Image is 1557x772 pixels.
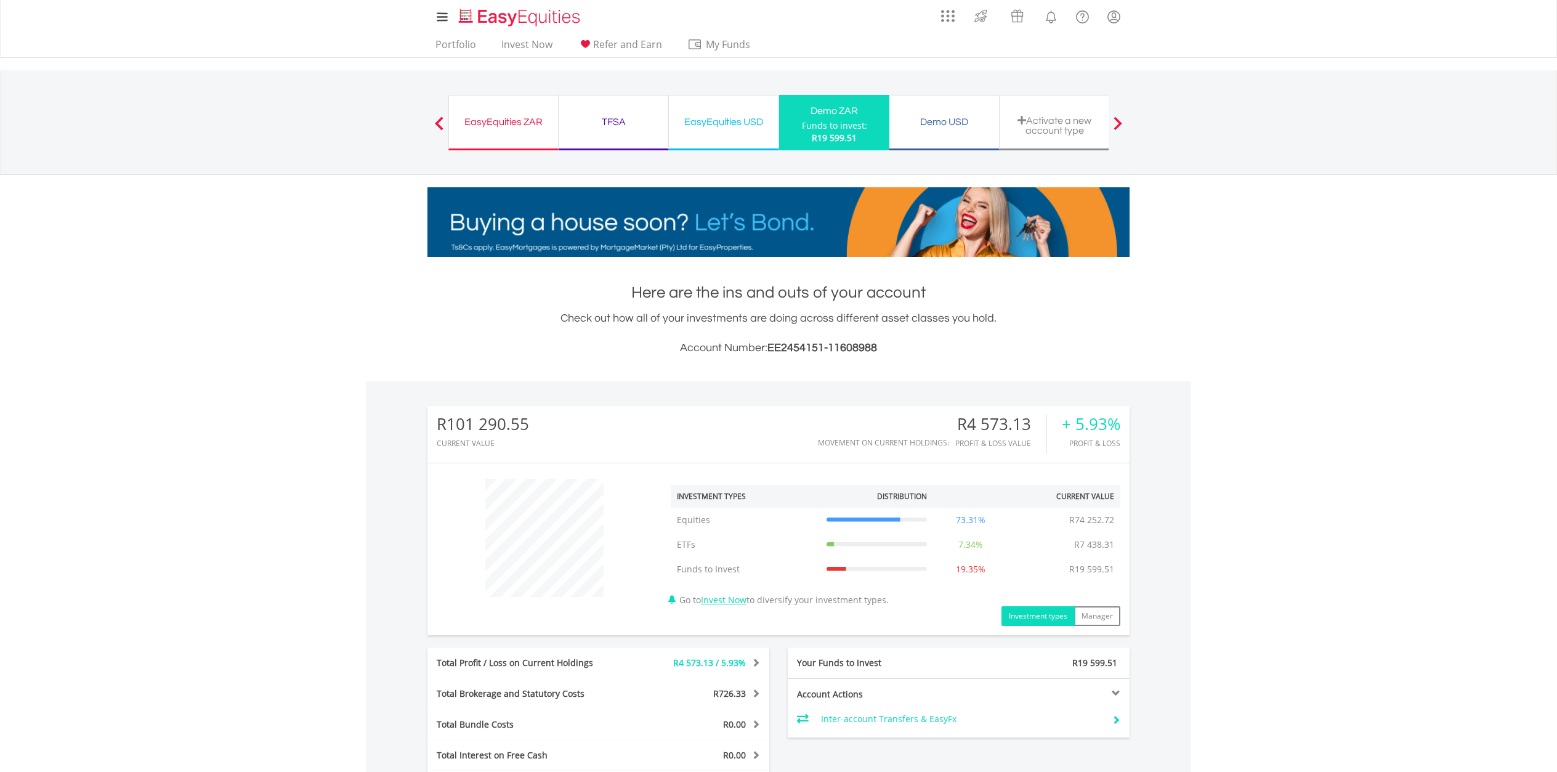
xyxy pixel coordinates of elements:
span: R0.00 [723,749,746,761]
div: Go to to diversify your investment types. [661,473,1130,626]
a: FAQ's and Support [1067,3,1098,28]
a: Vouchers [999,3,1035,26]
div: Check out how all of your investments are doing across different asset classes you hold. [427,310,1130,357]
td: 19.35% [933,557,1008,582]
td: Funds to Invest [671,557,820,582]
th: Current Value [1008,485,1120,508]
td: Equities [671,508,820,532]
a: Invest Now [701,594,746,606]
span: R19 599.51 [1072,657,1117,668]
a: Home page [454,3,585,28]
a: Refer and Earn [573,38,667,57]
h3: Account Number: [427,339,1130,357]
button: Investment types [1001,606,1075,626]
span: R4 573.13 / 5.93% [673,657,746,668]
td: R7 438.31 [1068,532,1120,557]
div: Demo ZAR [787,102,882,120]
span: Refer and Earn [593,38,662,51]
img: vouchers-v2.svg [1007,6,1027,26]
div: Total Brokerage and Statutory Costs [427,688,627,700]
div: Total Interest on Free Cash [427,749,627,762]
span: R726.33 [713,688,746,699]
span: R0.00 [723,718,746,730]
div: Movement on Current Holdings: [818,439,949,447]
td: R74 252.72 [1063,508,1120,532]
div: Profit & Loss [1062,439,1120,447]
div: Profit & Loss Value [955,439,1046,447]
div: + 5.93% [1062,415,1120,433]
div: Your Funds to Invest [788,657,959,669]
td: R19 599.51 [1063,557,1120,582]
a: AppsGrid [933,3,963,23]
img: thrive-v2.svg [971,6,991,26]
div: Total Profit / Loss on Current Holdings [427,657,627,669]
img: EasyMortage Promotion Banner [427,187,1130,257]
div: EasyEquities USD [676,113,771,131]
div: Demo USD [897,113,992,131]
div: TFSA [566,113,661,131]
span: My Funds [687,36,768,52]
div: CURRENT VALUE [437,439,529,447]
img: grid-menu-icon.svg [941,9,955,23]
a: Portfolio [431,38,481,57]
a: Invest Now [496,38,557,57]
button: Manager [1074,606,1120,626]
div: R101 290.55 [437,415,529,433]
span: EE2454151-11608988 [767,342,877,354]
div: EasyEquities ZAR [456,113,551,131]
div: Account Actions [788,688,959,701]
td: 73.31% [933,508,1008,532]
div: Total Bundle Costs [427,718,627,731]
h1: Here are the ins and outs of your account [427,282,1130,304]
div: R4 573.13 [955,415,1046,433]
th: Investment Types [671,485,820,508]
a: Notifications [1035,3,1067,28]
div: Distribution [877,491,927,502]
td: ETFs [671,532,820,557]
a: My Profile [1098,3,1130,30]
td: 7.34% [933,532,1008,557]
img: EasyEquities_Logo.png [456,7,585,28]
span: R19 599.51 [812,132,857,144]
td: Inter-account Transfers & EasyFx [821,710,1102,728]
div: Funds to invest: [802,120,867,132]
div: Activate a new account type [1007,115,1102,136]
